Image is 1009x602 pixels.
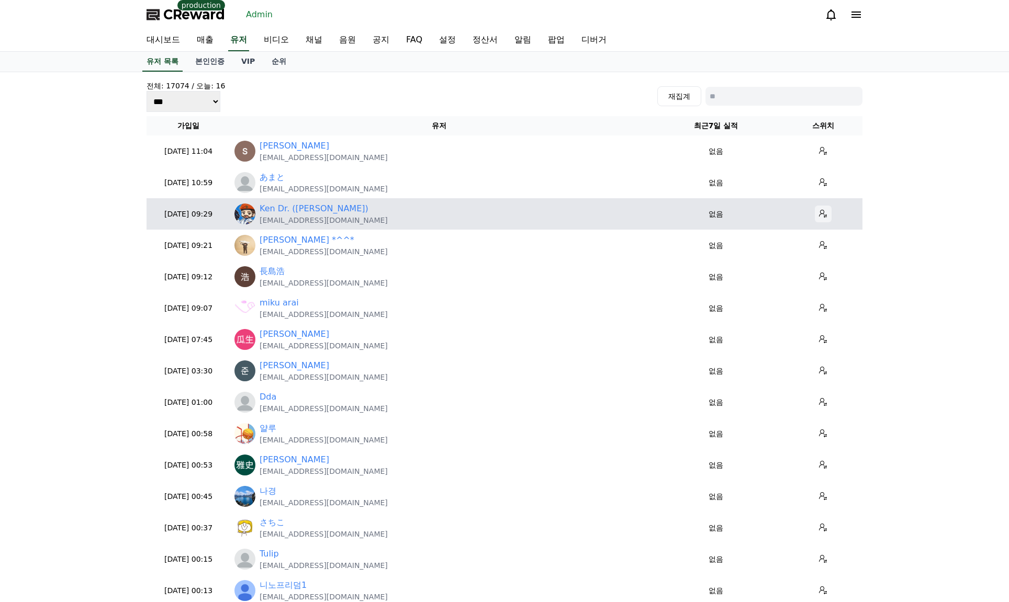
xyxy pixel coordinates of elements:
p: [DATE] 09:07 [151,303,226,314]
p: [DATE] 09:12 [151,271,226,282]
a: 매출 [188,29,222,51]
h4: 전체: 17074 / 오늘: 16 [147,81,225,91]
a: 長島浩 [260,265,285,278]
p: [EMAIL_ADDRESS][DOMAIN_NAME] [260,372,388,382]
p: [EMAIL_ADDRESS][DOMAIN_NAME] [260,435,388,445]
p: [EMAIL_ADDRESS][DOMAIN_NAME] [260,340,388,351]
a: 본인인증 [187,52,233,72]
p: [EMAIL_ADDRESS][DOMAIN_NAME] [260,560,388,571]
a: 순위 [263,52,295,72]
a: Messages [69,332,135,358]
p: 없음 [652,177,780,188]
img: https://lh3.googleusercontent.com/a/ACg8ocI-ih-YAzuQaN9V4vTCO6SPzRaOsWcd3NhuTq9Amou2RrmZqpaoMw=s96-c [234,203,255,224]
p: [DATE] 00:58 [151,428,226,439]
img: https://lh3.googleusercontent.com/a/ACg8ocLcp89V_SwhOhf9Og2hHKf6Wl_DSpEAGyJCZwgbjyc-ldYwFw=s96-c [234,360,255,381]
p: 없음 [652,523,780,533]
img: https://lh3.googleusercontent.com/a/ACg8ocLtjvj5wUaWtJXCj2TBcsQcmHxo031yF8tSyEzn3buiM8XnLA=s96-c [234,266,255,287]
p: [EMAIL_ADDRESS][DOMAIN_NAME] [260,246,388,257]
a: 유저 목록 [142,52,183,72]
img: http://k.kakaocdn.net/dn/cNZTAL/btsPWtZHxjo/BBA4Yb181BqetyD7DwcyN1/m1.jpg [234,486,255,507]
p: [EMAIL_ADDRESS][DOMAIN_NAME] [260,466,388,476]
a: 알림 [506,29,540,51]
a: Tulip [260,548,279,560]
p: 없음 [652,240,780,251]
img: profile_blank.webp [234,172,255,193]
p: 없음 [652,209,780,220]
a: 얄루 [260,422,276,435]
button: 재집계 [657,86,701,106]
span: Home [27,347,45,356]
p: [EMAIL_ADDRESS][DOMAIN_NAME] [260,278,388,288]
a: 음원 [331,29,364,51]
p: 없음 [652,271,780,282]
p: 없음 [652,334,780,345]
p: 없음 [652,146,780,157]
p: 없음 [652,428,780,439]
p: 없음 [652,460,780,471]
p: 없음 [652,491,780,502]
a: さちこ [260,516,285,529]
p: [EMAIL_ADDRESS][DOMAIN_NAME] [260,215,388,225]
p: [DATE] 09:29 [151,209,226,220]
p: [DATE] 00:37 [151,523,226,533]
p: [DATE] 09:21 [151,240,226,251]
a: 정산서 [464,29,506,51]
p: [DATE] 07:45 [151,334,226,345]
a: Ken Dr. ([PERSON_NAME]) [260,202,368,215]
a: 채널 [297,29,331,51]
p: [DATE] 01:00 [151,397,226,408]
p: [EMAIL_ADDRESS][DOMAIN_NAME] [260,529,388,539]
a: VIP [233,52,263,72]
a: 니노프리덤1 [260,579,307,592]
p: [EMAIL_ADDRESS][DOMAIN_NAME] [260,403,388,414]
p: 없음 [652,554,780,565]
img: https://lh3.googleusercontent.com/a/ACg8ocJLveAxw22mtu1V2PpgpXw394_YOr9pRP0XyY63VgUJessA71I=s96-c [234,580,255,601]
p: 없음 [652,397,780,408]
img: https://lh3.googleusercontent.com/a/ACg8ocKRgigKA-v1iU-ubgfBoCaeN90YTIn52oNj43Z6uW_jwSXuBQ=s96-c [234,329,255,350]
th: 유저 [230,116,648,135]
a: 설정 [431,29,464,51]
img: https://lh3.googleusercontent.com/a/ACg8ocJbA6xm6kMC87dQ6uPICLJXM4Adc1701n9iWo3hHp0hJveftdkN=s96-c [234,423,255,444]
p: [DATE] 00:45 [151,491,226,502]
a: Dda [260,391,276,403]
a: [PERSON_NAME] *^^* [260,234,354,246]
p: [EMAIL_ADDRESS][DOMAIN_NAME] [260,497,388,508]
span: Messages [87,348,118,356]
img: https://lh3.googleusercontent.com/a/ACg8ocKGcM5gjrAHbmGheCrwdIOCtNhDugzz64S_fHFYfPPW9YBB3xHi=s96-c [234,298,255,319]
img: https://lh3.googleusercontent.com/a/ACg8ocL5U-wSLVfJULgCjAEQbB4i-mYTJXwxPf_xxUiBxS5PL_tBVA=s96-c [234,141,255,162]
img: http://k.kakaocdn.net/dn/uolfb/btsKEZOJBkQ/VaZk43zsgX9P8BXpF7loZ1/img_640x640.jpg [234,235,255,256]
img: profile_blank.webp [234,549,255,570]
a: [PERSON_NAME] [260,453,329,466]
a: あまと [260,171,285,184]
img: https://lh3.googleusercontent.com/a/ACg8ocKPeth2AlpC3Xejv4Q91z_cH19OGbjs8RxjGFqtfd5EyjX4U40=s96-c [234,517,255,538]
a: 비디오 [255,29,297,51]
a: 공지 [364,29,398,51]
p: 없음 [652,366,780,377]
a: [PERSON_NAME] [260,359,329,372]
a: Admin [242,6,277,23]
p: [DATE] 00:13 [151,585,226,596]
p: [EMAIL_ADDRESS][DOMAIN_NAME] [260,152,388,163]
p: [EMAIL_ADDRESS][DOMAIN_NAME] [260,592,388,602]
p: [EMAIL_ADDRESS][DOMAIN_NAME] [260,184,388,194]
span: Settings [155,347,181,356]
a: 대시보드 [138,29,188,51]
a: FAQ [398,29,431,51]
th: 스위치 [784,116,862,135]
span: CReward [163,6,225,23]
th: 최근7일 실적 [648,116,784,135]
p: [DATE] 03:30 [151,366,226,377]
a: [PERSON_NAME] [260,140,329,152]
p: [EMAIL_ADDRESS][DOMAIN_NAME] [260,309,388,320]
a: CReward [147,6,225,23]
a: 팝업 [540,29,573,51]
a: miku arai [260,297,299,309]
p: [DATE] 10:59 [151,177,226,188]
p: [DATE] 00:53 [151,460,226,471]
img: https://lh3.googleusercontent.com/a/ACg8ocKWi-dlPxqFu_s2aZDp1iuiguVu1hdhZaoIGdDpNKCHEE5cNg=s96-c [234,455,255,475]
p: [DATE] 00:15 [151,554,226,565]
a: Settings [135,332,201,358]
th: 가입일 [147,116,230,135]
a: 유저 [228,29,249,51]
p: [DATE] 11:04 [151,146,226,157]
